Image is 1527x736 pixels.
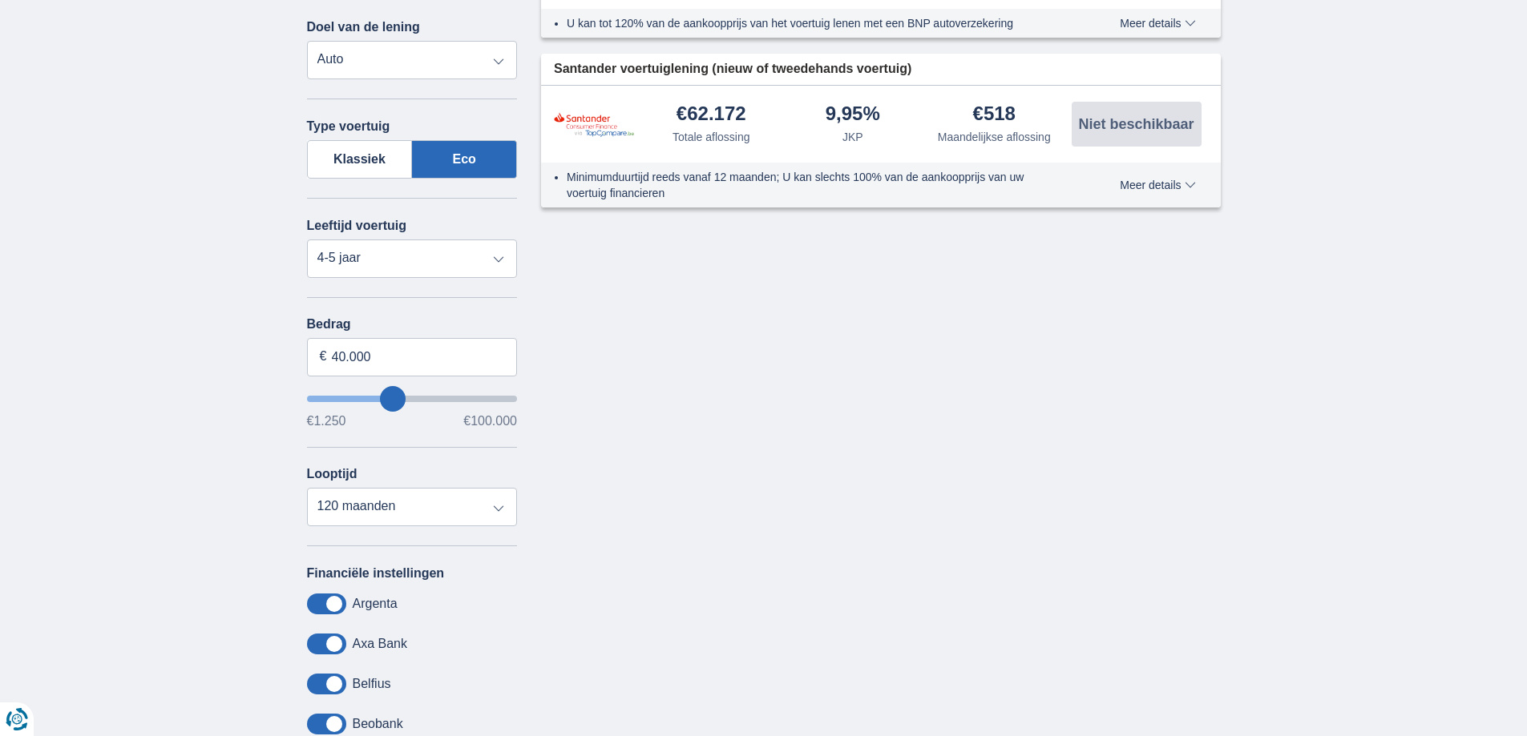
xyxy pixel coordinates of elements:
[307,219,406,233] label: Leeftijd voertuig
[307,140,413,179] label: Klassiek
[353,717,403,731] label: Beobank
[307,396,518,402] input: wantToBorrow
[307,467,358,481] label: Looptijd
[1108,179,1207,191] button: Meer details
[673,129,750,145] div: Totale aflossing
[973,104,1016,126] div: €518
[567,169,1061,201] li: Minimumduurtijd reeds vanaf 12 maanden; U kan slechts 100% van de aankoopprijs van uw voertuig fi...
[677,104,746,126] div: €62.172
[307,119,390,134] label: Type voertuig
[554,60,911,78] span: Santander voertuiglening (nieuw of tweedehands voertuig)
[320,348,327,366] span: €
[1078,117,1194,131] span: Niet beschikbaar
[307,415,346,428] span: €1.250
[567,15,1061,31] li: U kan tot 120% van de aankoopprijs van het voertuig lenen met een BNP autoverzekering
[1108,17,1207,30] button: Meer details
[1072,102,1202,147] button: Niet beschikbaar
[938,129,1051,145] div: Maandelijkse aflossing
[353,637,407,651] label: Axa Bank
[554,112,634,137] img: product.pl.alt Santander
[826,104,880,126] div: 9,95%
[307,317,518,332] label: Bedrag
[353,597,398,611] label: Argenta
[463,415,517,428] span: €100.000
[307,20,420,34] label: Doel van de lening
[412,140,517,179] label: Eco
[353,677,391,691] label: Belfius
[842,129,863,145] div: JKP
[1120,18,1195,29] span: Meer details
[1120,179,1195,191] span: Meer details
[307,566,445,581] label: Financiële instellingen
